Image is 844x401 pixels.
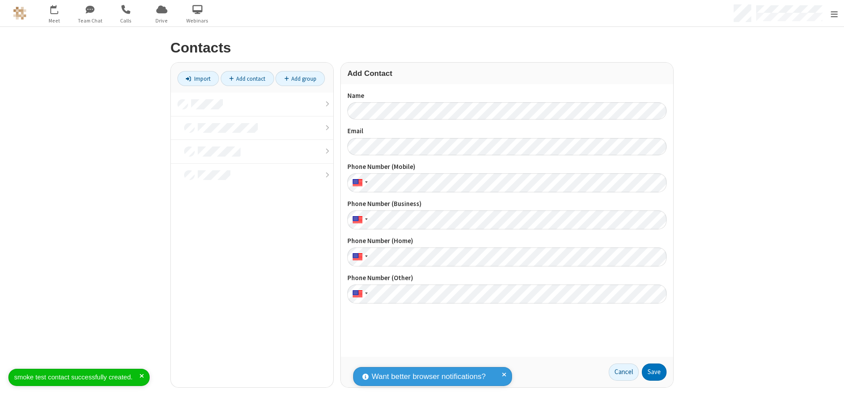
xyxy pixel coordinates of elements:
[347,247,370,266] div: United States: + 1
[221,71,274,86] a: Add contact
[74,17,107,25] span: Team Chat
[177,71,219,86] a: Import
[347,210,370,229] div: United States: + 1
[609,364,639,381] a: Cancel
[347,91,667,101] label: Name
[13,7,26,20] img: QA Selenium DO NOT DELETE OR CHANGE
[347,236,667,246] label: Phone Number (Home)
[275,71,325,86] a: Add group
[347,273,667,283] label: Phone Number (Other)
[170,40,674,56] h2: Contacts
[181,17,214,25] span: Webinars
[109,17,143,25] span: Calls
[642,364,667,381] button: Save
[347,69,667,78] h3: Add Contact
[347,126,667,136] label: Email
[347,285,370,304] div: United States: + 1
[347,173,370,192] div: United States: + 1
[145,17,178,25] span: Drive
[347,199,667,209] label: Phone Number (Business)
[14,372,139,382] div: smoke test contact successfully created.
[372,371,486,382] span: Want better browser notifications?
[38,17,71,25] span: Meet
[347,162,667,172] label: Phone Number (Mobile)
[57,5,62,11] div: 2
